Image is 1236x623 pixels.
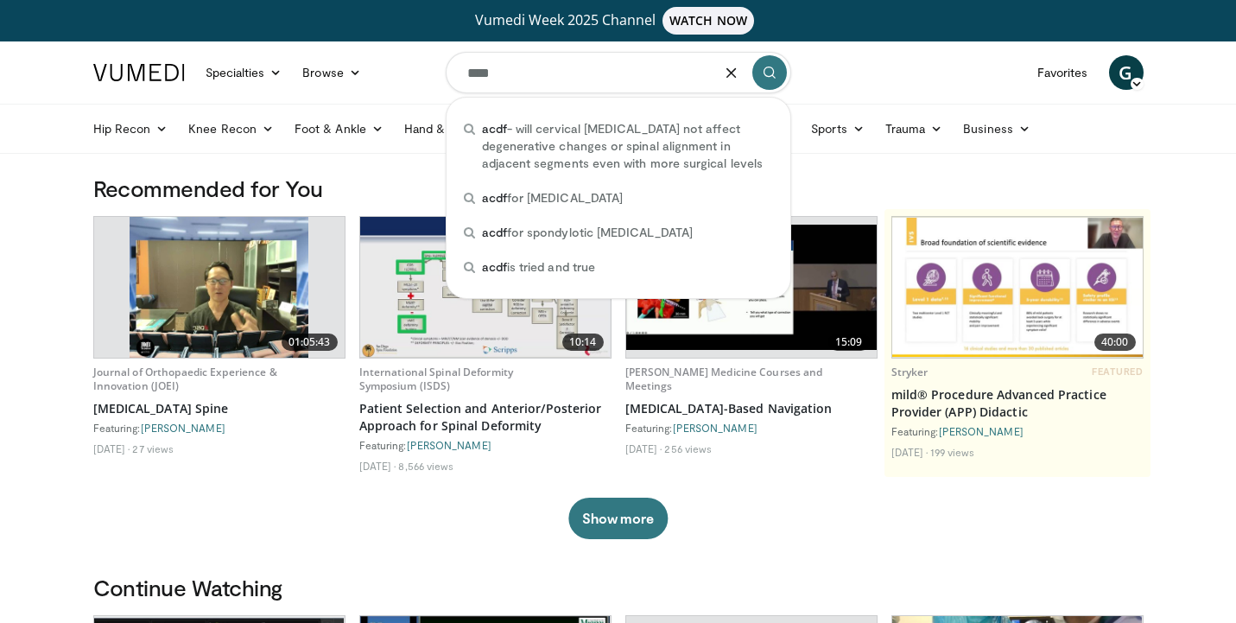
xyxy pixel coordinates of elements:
span: acdf [482,121,507,136]
li: 199 views [930,445,974,459]
button: Show more [568,498,668,539]
li: [DATE] [891,445,929,459]
a: Vumedi Week 2025 ChannelWATCH NOW [96,7,1141,35]
a: [PERSON_NAME] [407,439,491,451]
a: Favorites [1027,55,1099,90]
li: [DATE] [625,442,662,455]
span: is tried and true [482,258,595,276]
span: FEATURED [1092,366,1143,378]
span: - will cervical [MEDICAL_DATA] not affect degenerative changes or spinal alignment in adjacent se... [482,120,773,172]
a: [PERSON_NAME] [141,422,225,434]
span: 10:14 [562,334,604,351]
span: 01:05:43 [282,334,338,351]
a: 01:05:43 [94,217,345,358]
span: 15:09 [828,334,870,351]
a: International Spinal Deformity Symposium (ISDS) [359,365,514,393]
input: Search topics, interventions [446,52,791,93]
li: 256 views [664,442,712,455]
a: Stryker [891,365,929,379]
a: Knee Recon [178,111,284,146]
a: Business [953,111,1041,146]
a: Specialties [195,55,293,90]
li: 27 views [132,442,174,455]
a: G [1109,55,1144,90]
h3: Continue Watching [93,574,1144,601]
a: [PERSON_NAME] Medicine Courses and Meetings [625,365,823,393]
span: for [MEDICAL_DATA] [482,189,624,207]
a: [PERSON_NAME] [673,422,757,434]
a: 40:00 [892,217,1143,358]
a: [MEDICAL_DATA]-Based Navigation [625,400,878,417]
img: d9e34c5e-68d6-4bb1-861e-156277ede5ec.620x360_q85_upscale.jpg [130,217,308,358]
a: Trauma [875,111,954,146]
a: Sports [801,111,875,146]
a: Hip Recon [83,111,179,146]
a: 10:14 [360,217,611,358]
div: Featuring: [359,438,612,452]
span: 40:00 [1094,334,1136,351]
a: Foot & Ankle [284,111,394,146]
img: beefc228-5859-4966-8bc6-4c9aecbbf021.620x360_q85_upscale.jpg [360,217,611,358]
span: acdf [482,259,507,274]
div: Featuring: [625,421,878,435]
a: [PERSON_NAME] [939,425,1024,437]
li: 8,566 views [398,459,453,473]
div: Featuring: [93,421,345,435]
h3: Recommended for You [93,175,1144,202]
span: WATCH NOW [662,7,754,35]
img: VuMedi Logo [93,64,185,81]
span: acdf [482,190,507,205]
li: [DATE] [93,442,130,455]
li: [DATE] [359,459,396,473]
a: mild® Procedure Advanced Practice Provider (APP) Didactic [891,386,1144,421]
a: Browse [292,55,371,90]
span: for spondylotic [MEDICAL_DATA] [482,224,693,241]
div: Featuring: [891,424,1144,438]
img: 4f822da0-6aaa-4e81-8821-7a3c5bb607c6.620x360_q85_upscale.jpg [892,218,1143,357]
span: acdf [482,225,507,239]
a: Journal of Orthopaedic Experience & Innovation (JOEI) [93,365,277,393]
a: Patient Selection and Anterior/Posterior Approach for Spinal Deformity [359,400,612,435]
a: [MEDICAL_DATA] Spine [93,400,345,417]
a: Hand & Wrist [394,111,505,146]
